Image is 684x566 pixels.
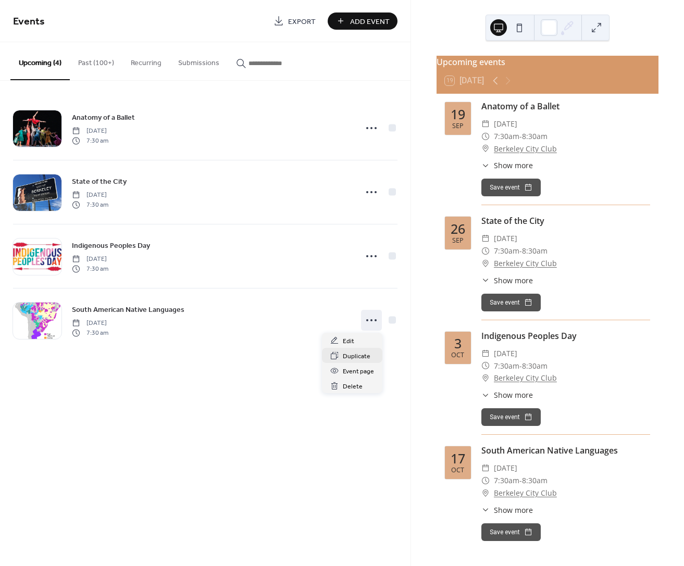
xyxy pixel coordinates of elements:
a: Export [266,12,324,30]
div: Sep [452,123,464,130]
div: Indigenous Peoples Day [481,330,650,342]
span: 8:30am [522,130,548,143]
span: Show more [494,505,533,515]
div: State of the City [481,215,650,227]
span: Show more [494,275,533,286]
div: ​ [481,360,490,372]
div: Anatomy of a Ballet [481,100,650,112]
div: ​ [481,232,490,245]
span: 7:30am [494,130,519,143]
span: [DATE] [494,232,517,245]
span: Events [13,11,45,32]
div: Oct [451,352,464,359]
div: 17 [451,452,465,465]
span: - [519,245,522,257]
button: ​Show more [481,389,533,400]
div: 19 [451,108,465,121]
span: 7:30 am [72,136,108,145]
div: ​ [481,160,490,171]
span: [DATE] [494,462,517,474]
div: ​ [481,118,490,130]
span: Export [288,16,316,27]
span: [DATE] [494,347,517,360]
div: Upcoming events [437,56,658,68]
div: 26 [451,222,465,235]
a: Berkeley City Club [494,143,557,155]
span: 8:30am [522,245,548,257]
span: 8:30am [522,360,548,372]
span: [DATE] [72,191,108,200]
span: [DATE] [72,255,108,264]
span: Show more [494,389,533,400]
span: Event page [343,366,374,377]
div: ​ [481,143,490,155]
button: Past (100+) [70,42,122,79]
div: 3 [454,337,462,350]
span: State of the City [72,177,127,187]
div: ​ [481,245,490,257]
span: - [519,360,522,372]
span: 7:30 am [72,200,108,209]
button: Save event [481,294,541,311]
div: ​ [481,462,490,474]
div: ​ [481,372,490,384]
div: ​ [481,487,490,499]
span: [DATE] [72,319,108,328]
div: ​ [481,389,490,400]
button: Submissions [170,42,228,79]
span: Anatomy of a Ballet [72,112,135,123]
span: 8:30am [522,474,548,487]
div: ​ [481,275,490,286]
span: Duplicate [343,351,370,362]
span: 7:30 am [72,264,108,273]
span: Edit [343,336,354,347]
div: ​ [481,130,490,143]
button: Save event [481,523,541,541]
button: Save event [481,408,541,426]
div: South American Native Languages [481,444,650,457]
a: Berkeley City Club [494,372,557,384]
span: South American Native Languages [72,305,184,316]
button: ​Show more [481,275,533,286]
a: Anatomy of a Ballet [72,111,135,123]
span: 7:30 am [72,328,108,337]
div: ​ [481,474,490,487]
button: Add Event [328,12,397,30]
a: Berkeley City Club [494,487,557,499]
div: Oct [451,467,464,474]
button: Upcoming (4) [10,42,70,80]
a: State of the City [72,175,127,187]
div: Sep [452,237,464,244]
button: ​Show more [481,505,533,515]
span: 7:30am [494,245,519,257]
span: Add Event [350,16,390,27]
button: ​Show more [481,160,533,171]
span: - [519,474,522,487]
div: ​ [481,257,490,270]
a: Indigenous Peoples Day [72,240,150,251]
div: ​ [481,505,490,515]
a: Berkeley City Club [494,257,557,270]
button: Save event [481,179,541,196]
span: Show more [494,160,533,171]
div: ​ [481,347,490,360]
span: 7:30am [494,360,519,372]
span: Indigenous Peoples Day [72,241,150,251]
span: Delete [343,381,363,392]
a: South American Native Languages [72,304,184,316]
span: 7:30am [494,474,519,487]
span: [DATE] [72,127,108,136]
span: - [519,130,522,143]
span: [DATE] [494,118,517,130]
button: Recurring [122,42,170,79]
